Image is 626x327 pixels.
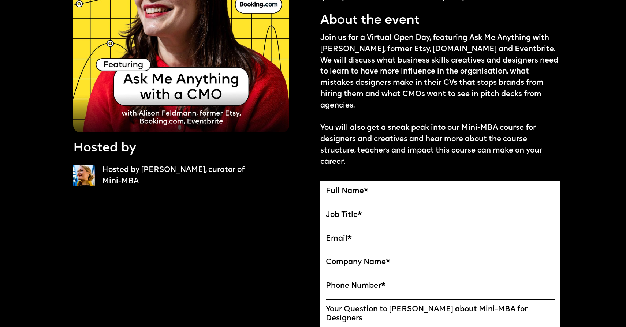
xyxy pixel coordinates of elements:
[320,12,420,30] p: About the event
[73,140,136,157] p: Hosted by
[326,258,555,267] label: Company Name
[326,234,555,244] label: Email
[326,305,555,323] label: Your Question to [PERSON_NAME] about Mini-MBA for Designers
[102,165,250,187] p: Hosted by [PERSON_NAME], curator of Mini-MBA
[326,187,555,196] label: Full Name
[326,282,555,291] label: Phone Number
[326,211,555,220] label: Job Title
[320,33,560,168] p: Join us for a Virtual Open Day, featuring Ask Me Anything with [PERSON_NAME], former Etsy, [DOMAI...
